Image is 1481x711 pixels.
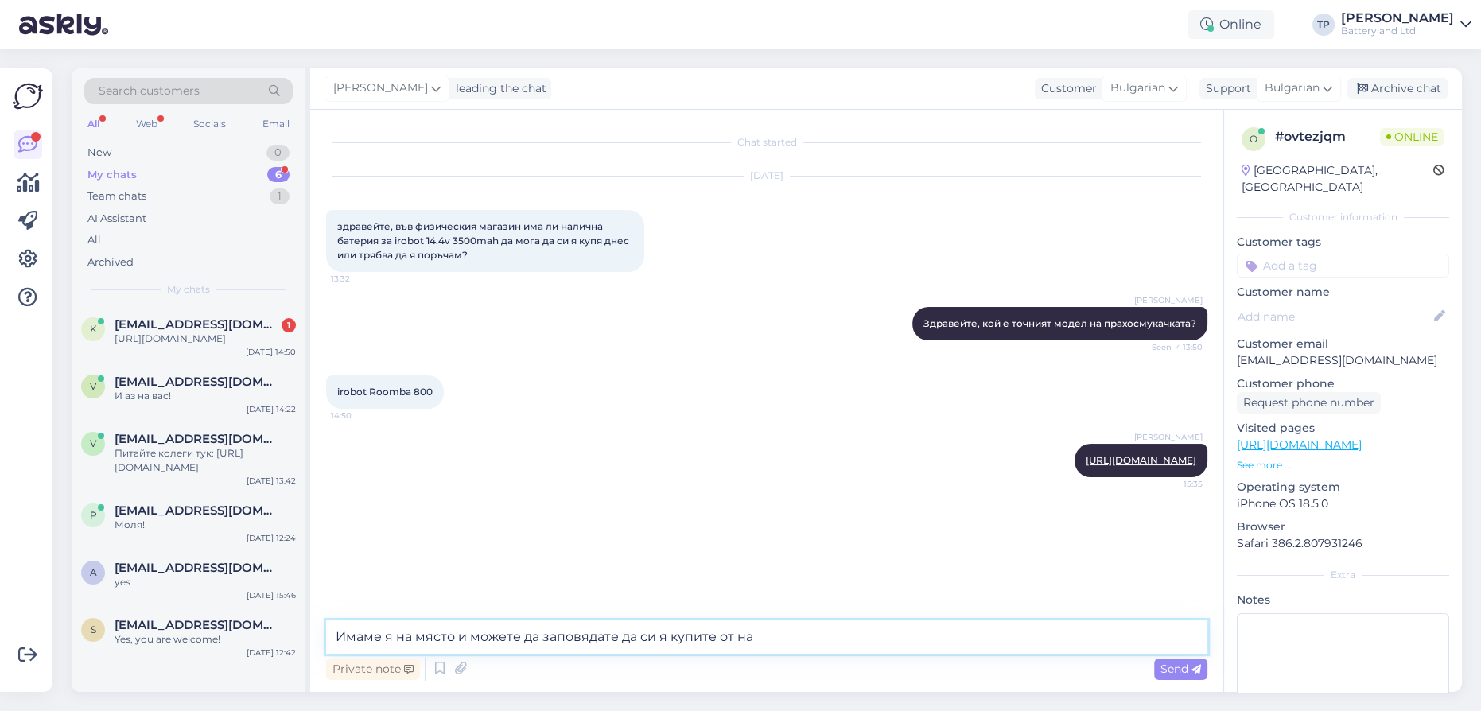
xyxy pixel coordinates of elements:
div: 0 [266,145,290,161]
div: All [84,114,103,134]
div: # ovtezjqm [1275,127,1380,146]
span: Online [1380,128,1444,146]
div: [DATE] 12:24 [247,532,296,544]
span: o [1250,133,1257,145]
span: My chats [167,282,210,297]
a: [PERSON_NAME]Batteryland Ltd [1341,12,1471,37]
p: Customer name [1237,284,1449,301]
span: [PERSON_NAME] [1134,294,1203,306]
div: My chats [87,167,137,183]
span: p [90,509,97,521]
div: Batteryland Ltd [1341,25,1454,37]
p: Customer tags [1237,234,1449,251]
div: Customer information [1237,210,1449,224]
div: Request phone number [1237,392,1381,414]
span: Seen ✓ 13:50 [1143,341,1203,353]
span: v [90,437,96,449]
p: Safari 386.2.807931246 [1237,535,1449,552]
div: Yes, you are welcome! [115,632,296,647]
div: Support [1199,80,1251,97]
div: Моля! [115,518,296,532]
div: [GEOGRAPHIC_DATA], [GEOGRAPHIC_DATA] [1242,162,1433,196]
div: Customer [1035,80,1097,97]
div: AI Assistant [87,211,146,227]
div: yes [115,575,296,589]
div: [DATE] 12:42 [247,647,296,659]
span: aalbalat@gmail.com [115,561,280,575]
span: 13:32 [331,273,391,285]
span: irobot Roomba 800 [337,386,433,398]
div: Email [259,114,293,134]
div: [URL][DOMAIN_NAME] [115,332,296,346]
span: v [90,380,96,392]
div: [DATE] 14:22 [247,403,296,415]
span: p_tzonev@abv.bg [115,503,280,518]
span: Здравейте, кой е точният модел на прахосмукачката? [923,317,1196,329]
div: 6 [267,167,290,183]
div: [PERSON_NAME] [1341,12,1454,25]
div: [DATE] [326,169,1207,183]
p: Notes [1237,592,1449,608]
div: И аз на вас! [115,389,296,403]
span: samifilip19@gamil.com [115,618,280,632]
div: Archived [87,254,134,270]
span: 15:35 [1143,478,1203,490]
div: New [87,145,111,161]
p: Customer phone [1237,375,1449,392]
p: Browser [1237,519,1449,535]
p: Customer email [1237,336,1449,352]
div: [DATE] 13:42 [247,475,296,487]
div: Archive chat [1347,78,1448,99]
span: a [90,566,97,578]
div: Private note [326,659,420,680]
span: [PERSON_NAME] [333,80,428,97]
span: Bulgarian [1265,80,1320,97]
div: Team chats [87,188,146,204]
input: Add a tag [1237,254,1449,278]
span: 14:50 [331,410,391,422]
div: 1 [270,188,290,204]
span: Search customers [99,83,200,99]
span: s [91,624,96,635]
a: [URL][DOMAIN_NAME] [1237,437,1362,452]
p: iPhone OS 18.5.0 [1237,495,1449,512]
div: Socials [190,114,229,134]
p: See more ... [1237,458,1449,472]
div: All [87,232,101,248]
p: Visited pages [1237,420,1449,437]
div: [DATE] 14:50 [246,346,296,358]
div: 1 [282,318,296,332]
span: karamanlievtoni@gmail.com [115,317,280,332]
span: [PERSON_NAME] [1134,431,1203,443]
div: Online [1188,10,1274,39]
p: Operating system [1237,479,1449,495]
img: Askly Logo [13,81,43,111]
div: Web [133,114,161,134]
div: leading the chat [449,80,546,97]
span: v.mateev@stimex.bg [115,432,280,446]
div: Питайте колеги тук: [URL][DOMAIN_NAME] [115,446,296,475]
div: [DATE] 15:46 [247,589,296,601]
div: Extra [1237,568,1449,582]
p: [EMAIL_ADDRESS][DOMAIN_NAME] [1237,352,1449,369]
a: [URL][DOMAIN_NAME] [1086,454,1196,466]
div: Chat started [326,135,1207,150]
div: TP [1312,14,1335,36]
span: здравейте, във физическия магазин има ли налична батерия за irobot 14.4v 3500mah да мога да си я ... [337,220,632,261]
span: Bulgarian [1110,80,1165,97]
span: valbg69@abv.bg [115,375,280,389]
span: k [90,323,97,335]
textarea: Имаме я на място и можете да заповядате да си я купите от на [326,620,1207,654]
span: Send [1160,662,1201,676]
input: Add name [1238,308,1431,325]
